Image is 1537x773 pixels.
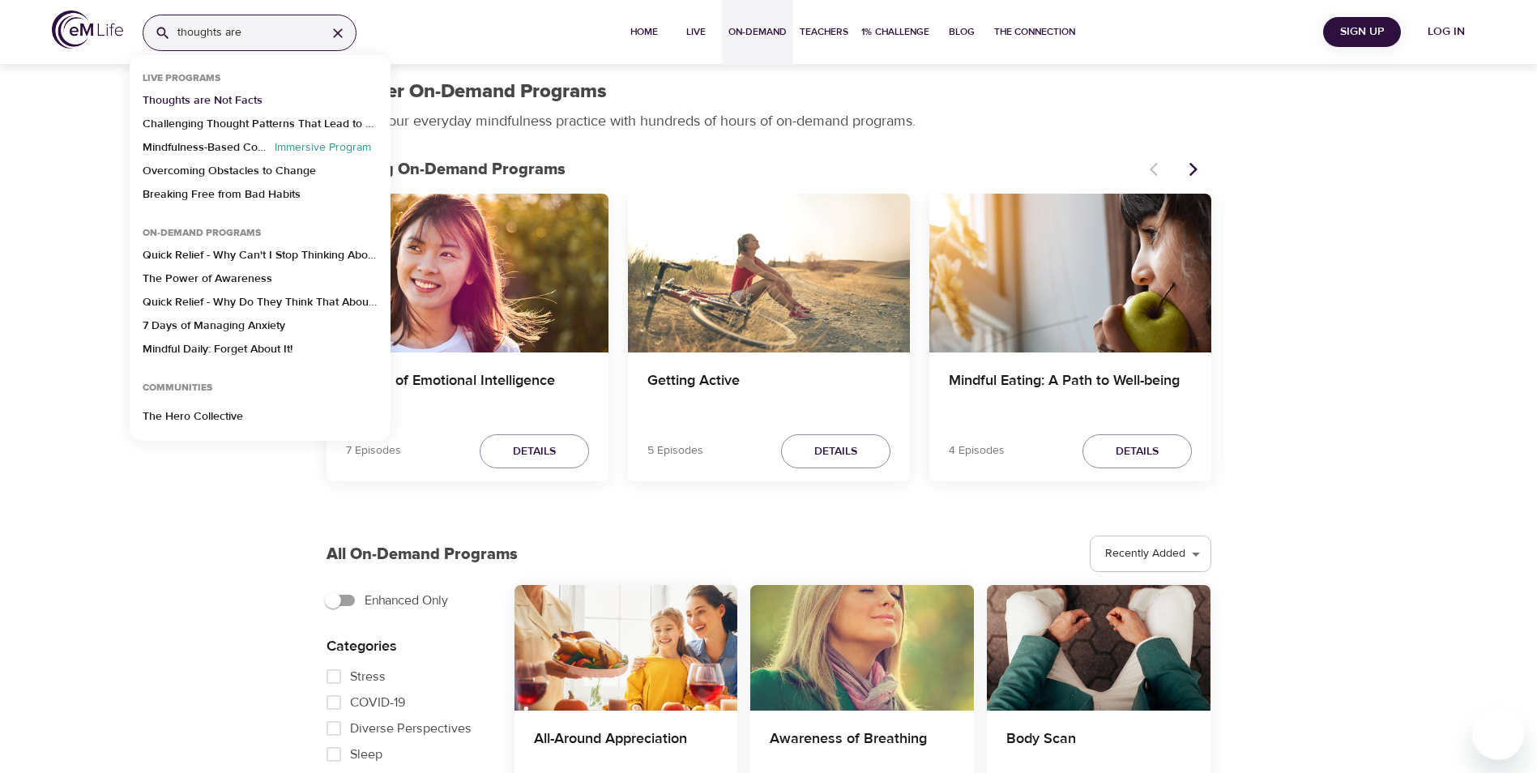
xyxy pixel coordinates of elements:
[728,23,787,41] span: On-Demand
[770,730,954,769] h4: Awareness of Breathing
[513,442,556,462] span: Details
[177,15,314,50] input: Find programs, teachers, etc...
[143,116,378,139] p: Challenging Thought Patterns That Lead to Weight Gain
[143,318,285,341] p: 7 Days of Managing Anxiety
[130,72,233,92] div: Live Programs
[268,139,378,163] p: Immersive Program
[514,585,738,711] button: All-Around Appreciation
[994,23,1075,41] span: The Connection
[143,163,316,186] p: Overcoming Obstacles to Change
[987,585,1210,711] button: Body Scan
[350,719,472,738] span: Diverse Perspectives
[143,92,263,116] p: Thoughts are Not Facts
[942,23,981,41] span: Blog
[625,23,664,41] span: Home
[949,372,1192,411] h4: Mindful Eating: A Path to Well-being
[814,442,857,462] span: Details
[628,194,910,352] button: Getting Active
[350,667,386,686] span: Stress
[143,139,268,163] p: Mindfulness-Based Cognitive Training (MBCT)
[781,434,890,469] button: Details
[346,442,401,459] p: 7 Episodes
[350,693,405,712] span: COVID-19
[327,110,934,132] p: Support your everyday mindfulness practice with hundreds of hours of on-demand programs.
[1472,708,1524,760] iframe: Button to launch messaging window
[327,157,1140,182] p: Trending On-Demand Programs
[1414,22,1479,42] span: Log in
[327,542,518,566] p: All On-Demand Programs
[327,194,608,352] button: 7 Days of Emotional Intelligence
[1082,434,1192,469] button: Details
[143,247,378,271] p: Quick Relief - Why Can't I Stop Thinking About This?
[1407,17,1485,47] button: Log in
[143,408,243,425] p: The Hero Collective
[143,294,378,318] p: Quick Relief - Why Do They Think That About Me?
[365,591,448,610] span: Enhanced Only
[52,11,123,49] img: logo
[861,23,929,41] span: 1% Challenge
[143,341,292,365] p: Mindful Daily: Forget About It!
[1330,22,1394,42] span: Sign Up
[750,585,974,711] button: Awareness of Breathing
[350,745,382,764] span: Sleep
[929,194,1211,352] button: Mindful Eating: A Path to Well-being
[130,382,225,402] div: Communities
[327,635,489,657] p: Categories
[346,372,589,411] h4: 7 Days of Emotional Intelligence
[647,442,703,459] p: 5 Episodes
[1176,152,1211,187] button: Next items
[480,434,589,469] button: Details
[647,372,890,411] h4: Getting Active
[143,186,301,210] p: Breaking Free from Bad Habits
[949,442,1005,459] p: 4 Episodes
[677,23,715,41] span: Live
[130,227,274,247] div: On-Demand Programs
[143,271,272,294] p: The Power of Awareness
[1116,442,1159,462] span: Details
[327,80,607,104] h1: Discover On-Demand Programs
[1006,730,1191,769] h4: Body Scan
[534,730,719,769] h4: All-Around Appreciation
[1323,17,1401,47] button: Sign Up
[800,23,848,41] span: Teachers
